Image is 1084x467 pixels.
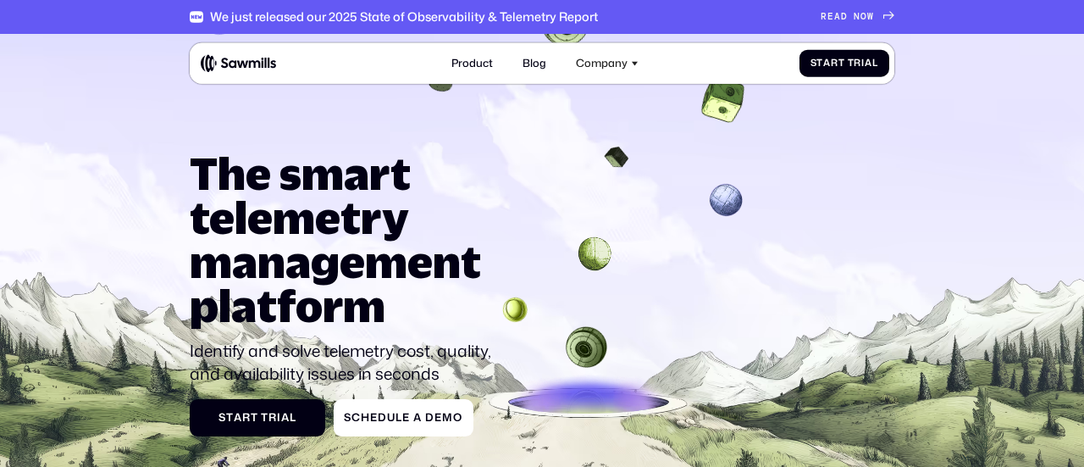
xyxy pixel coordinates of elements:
[854,58,861,69] span: r
[378,411,387,424] span: d
[290,411,296,424] span: l
[413,411,422,424] span: a
[387,411,395,424] span: u
[827,11,834,22] span: E
[190,152,504,327] h1: The smart telemetry management platform
[576,57,628,69] div: Company
[425,411,434,424] span: D
[453,411,462,424] span: o
[821,11,894,22] a: READNOW
[816,58,823,69] span: t
[242,411,251,424] span: r
[370,411,378,424] span: e
[268,411,277,424] span: r
[261,411,268,424] span: T
[810,58,817,69] span: S
[281,411,290,424] span: a
[344,411,351,424] span: S
[226,411,234,424] span: t
[821,11,827,22] span: R
[277,411,281,424] span: i
[834,11,841,22] span: A
[854,11,860,22] span: N
[234,411,242,424] span: a
[831,58,838,69] span: r
[860,11,867,22] span: O
[848,58,854,69] span: T
[861,58,865,69] span: i
[867,11,874,22] span: W
[395,411,402,424] span: l
[210,9,598,24] div: We just released our 2025 State of Observability & Telemetry Report
[443,48,501,78] a: Product
[402,411,410,424] span: e
[799,49,889,77] a: StartTrial
[251,411,258,424] span: t
[190,340,504,386] p: Identify and solve telemetry cost, quality, and availability issues in seconds
[872,58,878,69] span: l
[334,399,473,436] a: ScheduleaDemo
[442,411,453,424] span: m
[838,58,845,69] span: t
[841,11,848,22] span: D
[568,48,647,78] div: Company
[361,411,370,424] span: h
[218,411,226,424] span: S
[865,58,872,69] span: a
[434,411,442,424] span: e
[823,58,831,69] span: a
[514,48,554,78] a: Blog
[190,399,325,436] a: StartTrial
[351,411,361,424] span: c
